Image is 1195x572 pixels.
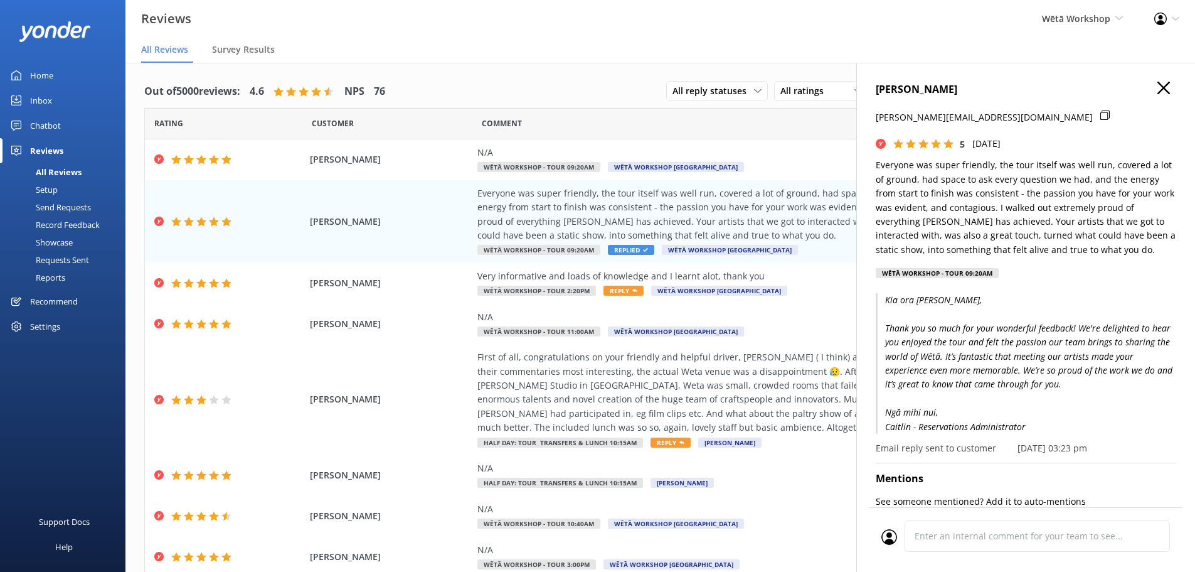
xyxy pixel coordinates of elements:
[608,519,744,529] span: Wētā Workshop [GEOGRAPHIC_DATA]
[1017,441,1087,455] p: [DATE] 03:23 pm
[310,392,472,406] span: [PERSON_NAME]
[250,84,264,100] h4: 4.6
[651,438,691,448] span: Reply
[212,43,275,56] span: Survey Results
[141,43,188,56] span: All Reviews
[477,502,1048,516] div: N/A
[477,186,1048,243] div: Everyone was super friendly, the tour itself was well run, covered a lot of ground, had space to ...
[477,310,1048,324] div: N/A
[876,268,999,278] div: Wētā Workshop - Tour 09:20am
[651,286,787,296] span: Wētā Workshop [GEOGRAPHIC_DATA]
[651,478,714,488] span: [PERSON_NAME]
[477,543,1048,557] div: N/A
[477,146,1048,159] div: N/A
[8,251,89,269] div: Requests Sent
[310,468,472,482] span: [PERSON_NAME]
[477,461,1048,475] div: N/A
[477,350,1048,434] div: First of all, congratulations on your friendly and helpful driver, [PERSON_NAME] ( I think) and y...
[30,88,52,113] div: Inbox
[8,198,125,216] a: Send Requests
[374,84,385,100] h4: 76
[310,276,472,290] span: [PERSON_NAME]
[8,269,65,286] div: Reports
[608,245,654,255] span: Replied
[8,163,125,181] a: All Reviews
[310,509,472,523] span: [PERSON_NAME]
[30,63,53,88] div: Home
[344,84,364,100] h4: NPS
[662,245,798,255] span: Wētā Workshop [GEOGRAPHIC_DATA]
[477,286,596,296] span: Wētā Workshop - Tour 2:20pm
[39,509,90,534] div: Support Docs
[1157,82,1170,95] button: Close
[780,84,831,98] span: All ratings
[310,550,472,564] span: [PERSON_NAME]
[8,269,125,286] a: Reports
[608,162,744,172] span: Wētā Workshop [GEOGRAPHIC_DATA]
[603,559,740,569] span: Wētā Workshop [GEOGRAPHIC_DATA]
[477,245,600,255] span: Wētā Workshop - Tour 09:20am
[876,441,996,455] p: Email reply sent to customer
[477,162,600,172] span: Wētā Workshop - Tour 09:20am
[30,314,60,339] div: Settings
[19,21,91,42] img: yonder-white-logo.png
[310,215,472,229] span: [PERSON_NAME]
[972,137,1001,151] p: [DATE]
[8,216,100,234] div: Record Feedback
[8,251,125,269] a: Requests Sent
[1042,13,1110,24] span: Wētā Workshop
[55,534,73,559] div: Help
[482,117,522,129] span: Question
[477,519,600,529] span: Wētā Workshop - Tour 10:40am
[30,113,61,138] div: Chatbot
[876,158,1176,257] p: Everyone was super friendly, the tour itself was well run, covered a lot of ground, had space to ...
[312,117,354,129] span: Date
[603,286,644,296] span: Reply
[154,117,183,129] span: Date
[8,181,125,198] a: Setup
[698,438,762,448] span: [PERSON_NAME]
[8,198,91,216] div: Send Requests
[8,163,82,181] div: All Reviews
[477,438,643,448] span: Half day: Tour Transfers & Lunch 10:15am
[8,234,73,251] div: Showcase
[477,326,600,337] span: Wētā Workshop - Tour 11:00am
[8,216,125,234] a: Record Feedback
[876,82,1176,98] h4: [PERSON_NAME]
[8,234,125,251] a: Showcase
[876,471,1176,487] h4: Mentions
[310,153,472,166] span: [PERSON_NAME]
[141,9,191,29] h3: Reviews
[477,559,596,569] span: Wētā Workshop - Tour 3:00pm
[672,84,754,98] span: All reply statuses
[608,326,744,337] span: Wētā Workshop [GEOGRAPHIC_DATA]
[144,84,240,100] h4: Out of 5000 reviews:
[310,317,472,331] span: [PERSON_NAME]
[876,495,1176,509] p: See someone mentioned? Add it to auto-mentions
[477,269,1048,283] div: Very informative and loads of knowledge and I learnt alot, thank you
[477,478,643,488] span: Half day: Tour Transfers & Lunch 10:15am
[30,138,63,163] div: Reviews
[876,293,1176,434] p: Kia ora [PERSON_NAME], Thank you so much for your wonderful feedback! We're delighted to hear you...
[8,181,58,198] div: Setup
[876,111,1093,124] p: [PERSON_NAME][EMAIL_ADDRESS][DOMAIN_NAME]
[960,138,965,150] span: 5
[881,529,897,545] img: user_profile.svg
[30,289,78,314] div: Recommend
